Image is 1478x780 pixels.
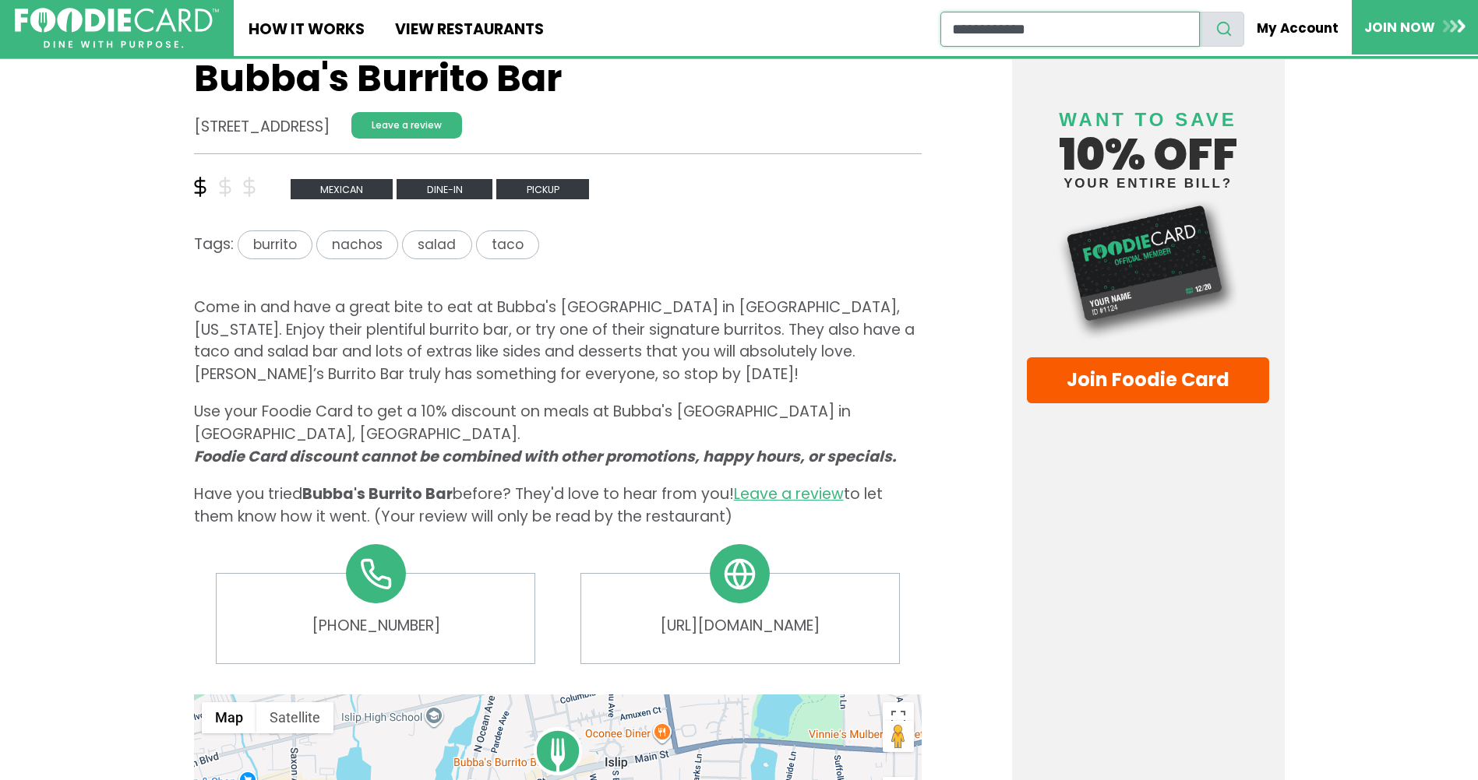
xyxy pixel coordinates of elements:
[194,483,922,529] p: Have you tried before? They'd love to hear from you! to let them know how it went. (Your review w...
[256,702,333,733] button: Show satellite imagery
[476,230,539,259] span: taco
[202,702,256,733] button: Show street map
[234,234,316,255] a: burrito
[194,297,922,386] p: Come in and have a great bite to eat at Bubba's [GEOGRAPHIC_DATA] in [GEOGRAPHIC_DATA], [US_STATE...
[1059,109,1236,130] span: Want to save
[15,8,219,49] img: FoodieCard; Eat, Drink, Save, Donate
[194,401,922,468] p: Use your Foodie Card to get a 10% discount on meals at Bubba's [GEOGRAPHIC_DATA] in [GEOGRAPHIC_D...
[316,230,398,259] span: nachos
[496,179,589,200] span: Pickup
[397,177,496,199] a: Dine-in
[1244,11,1352,45] a: My Account
[194,56,922,101] h1: Bubba's Burrito Bar
[1027,198,1270,342] img: Foodie Card
[402,230,471,259] span: salad
[496,177,589,199] a: Pickup
[734,483,844,504] a: Leave a review
[1027,177,1270,190] small: your entire bill?
[1199,12,1244,47] button: search
[238,230,312,259] span: burrito
[194,116,330,139] address: [STREET_ADDRESS]
[397,179,492,200] span: Dine-in
[596,615,884,638] a: [URL][DOMAIN_NAME]
[231,615,519,638] a: [PHONE_NUMBER]
[291,179,393,200] span: mexican
[302,483,453,504] span: Bubba's Burrito Bar
[476,234,539,255] a: taco
[940,12,1200,47] input: restaurant search
[291,177,397,199] a: mexican
[883,721,914,752] button: Drag Pegman onto the map to open Street View
[1027,90,1270,190] h4: 10% off
[1027,357,1270,402] a: Join Foodie Card
[402,234,475,255] a: salad
[351,112,462,139] a: Leave a review
[194,230,922,266] div: Tags:
[316,234,402,255] a: nachos
[194,446,896,467] i: Foodie Card discount cannot be combined with other promotions, happy hours, or specials.
[883,702,914,733] button: Toggle fullscreen view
